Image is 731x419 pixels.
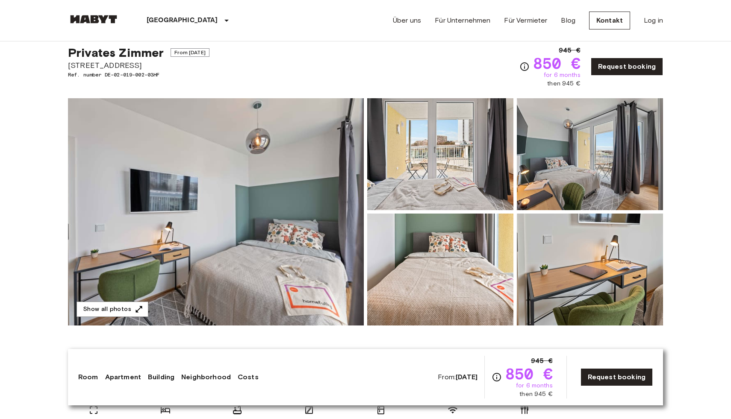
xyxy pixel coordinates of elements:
a: Neighborhood [181,372,231,382]
span: for 6 months [516,381,553,390]
span: 945 € [531,356,553,366]
span: Ref. number DE-02-019-002-03HF [68,71,209,79]
a: Für Vermieter [504,15,547,26]
p: [GEOGRAPHIC_DATA] [147,15,218,26]
span: then 945 € [547,79,581,88]
a: Apartment [105,372,141,382]
img: Picture of unit DE-02-019-002-03HF [517,214,663,325]
a: Log in [644,15,663,26]
img: Picture of unit DE-02-019-002-03HF [367,98,513,210]
span: Privates Zimmer [68,45,164,60]
b: [DATE] [456,373,478,381]
span: From: [438,372,478,382]
svg: Check cost overview for full price breakdown. Please note that discounts apply to new joiners onl... [492,372,502,382]
a: Kontakt [589,12,630,29]
a: Building [148,372,174,382]
svg: Check cost overview for full price breakdown. Please note that discounts apply to new joiners onl... [519,62,530,72]
span: [STREET_ADDRESS] [68,60,209,71]
span: From [DATE] [171,48,209,57]
a: Über uns [393,15,421,26]
a: Request booking [581,368,653,386]
img: Picture of unit DE-02-019-002-03HF [367,214,513,325]
a: Für Unternehmen [435,15,490,26]
span: About the apartment [68,346,174,359]
img: Habyt [68,15,119,23]
a: Costs [238,372,259,382]
span: then 945 € [519,390,553,398]
a: Room [78,372,98,382]
span: for 6 months [544,71,581,79]
span: 850 € [533,56,581,71]
span: 945 € [559,45,581,56]
img: Marketing picture of unit DE-02-019-002-03HF [68,98,364,325]
span: 850 € [505,366,553,381]
img: Picture of unit DE-02-019-002-03HF [517,98,663,210]
button: Show all photos [77,302,148,317]
a: Blog [561,15,575,26]
a: Request booking [591,58,663,76]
